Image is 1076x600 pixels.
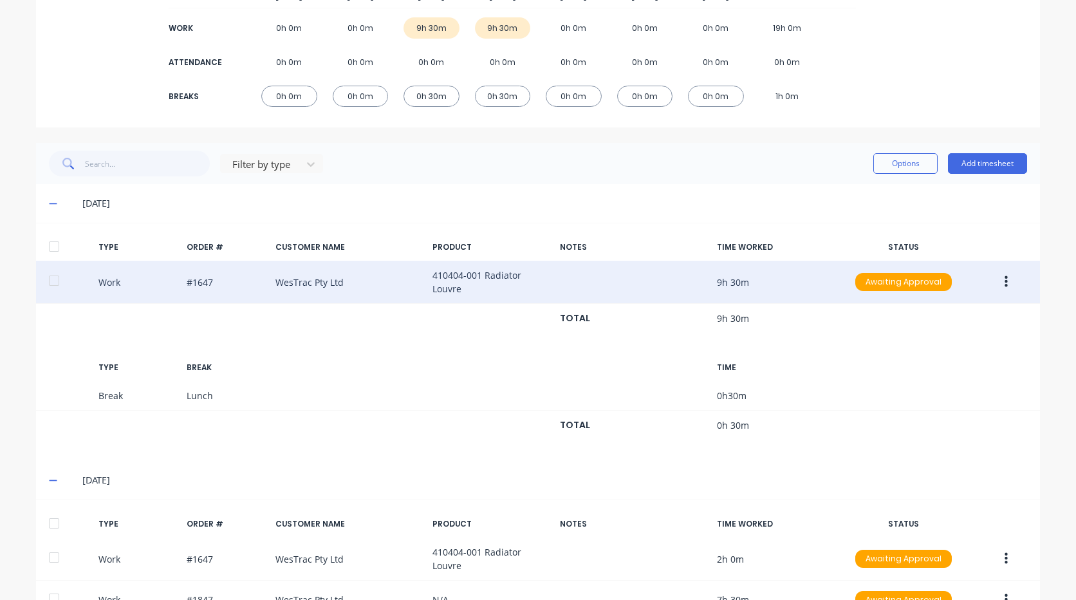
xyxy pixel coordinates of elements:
div: [DATE] [82,473,1027,487]
div: TYPE [98,518,177,530]
div: Awaiting Approval [855,273,952,291]
div: 0h 0m [261,17,317,39]
div: 0h 0m [546,86,602,107]
div: 0h 0m [759,52,815,73]
div: 0h 0m [546,52,602,73]
div: STATUS [845,518,962,530]
div: 0h 0m [261,52,317,73]
div: ORDER # [187,518,265,530]
div: [DATE] [82,196,1027,211]
div: PRODUCT [432,518,550,530]
input: Search... [85,151,210,176]
div: WORK [169,23,220,34]
div: TYPE [98,241,177,253]
div: ORDER # [187,241,265,253]
div: 0h 0m [617,86,673,107]
div: CUSTOMER NAME [275,241,422,253]
div: NOTES [560,518,707,530]
div: BREAK [187,362,265,373]
div: 0h 0m [617,17,673,39]
div: 0h 0m [688,17,744,39]
div: 0h 0m [688,86,744,107]
div: 0h 0m [688,52,744,73]
div: TYPE [98,362,177,373]
button: Options [873,153,938,174]
div: TIME [717,362,834,373]
div: 0h 30m [475,86,531,107]
div: 0h 0m [546,17,602,39]
div: STATUS [845,241,962,253]
div: BREAKS [169,91,220,102]
div: 0h 0m [333,86,389,107]
div: 0h 0m [403,52,459,73]
button: Add timesheet [948,153,1027,174]
div: 9h 30m [403,17,459,39]
div: Awaiting Approval [855,550,952,568]
div: 1h 0m [759,86,815,107]
div: 0h 0m [333,52,389,73]
div: 0h 0m [617,52,673,73]
div: 0h 0m [333,17,389,39]
div: ATTENDANCE [169,57,220,68]
div: 0h 0m [475,52,531,73]
div: NOTES [560,241,707,253]
div: 0h 0m [261,86,317,107]
div: TIME WORKED [717,241,834,253]
div: CUSTOMER NAME [275,518,422,530]
div: 9h 30m [475,17,531,39]
div: PRODUCT [432,241,550,253]
div: TIME WORKED [717,518,834,530]
div: 19h 0m [759,17,815,39]
div: 0h 30m [403,86,459,107]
